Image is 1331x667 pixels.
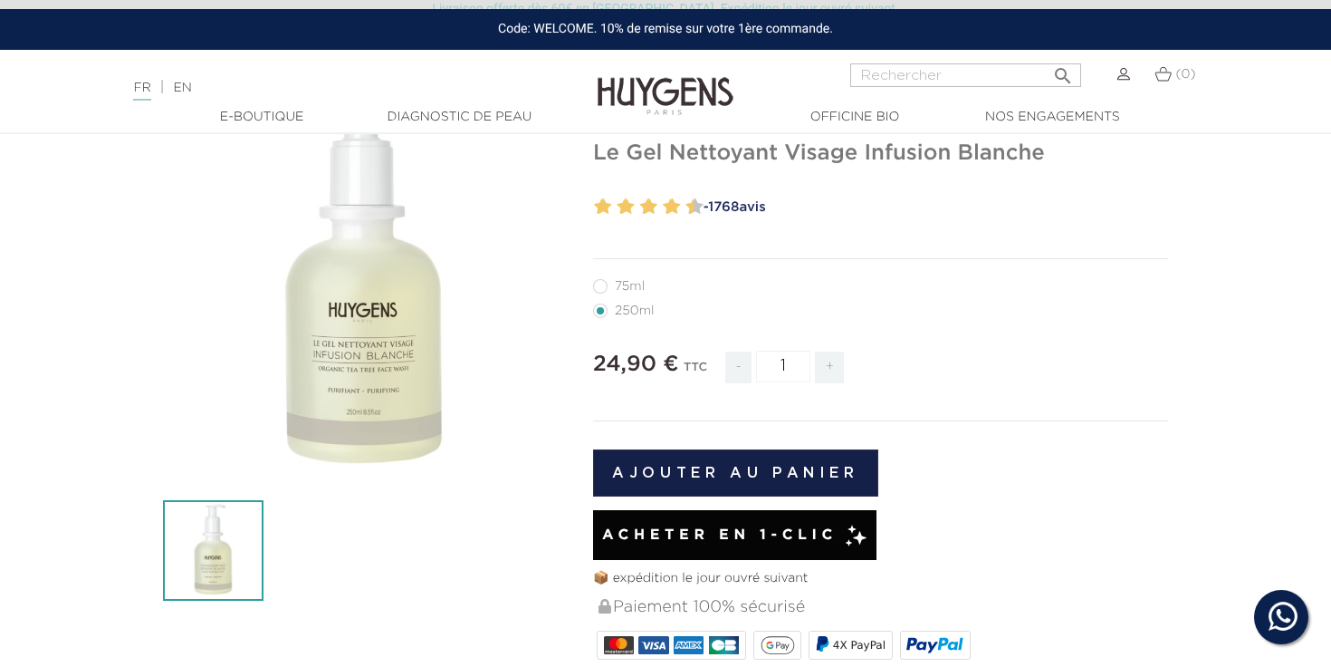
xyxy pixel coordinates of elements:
img: Le Gel Nettoyant Visage Infusion Blanche 250ml [163,500,263,601]
img: AMEX [674,636,704,654]
img: Paiement 100% sécurisé [598,599,611,614]
label: 3 [613,194,619,220]
label: 1 [590,194,597,220]
a: Diagnostic de peau [369,108,550,127]
a: -1768avis [697,194,1168,221]
p: 📦 expédition le jour ouvré suivant [593,569,1168,588]
label: 6 [644,194,657,220]
img: MASTERCARD [604,636,634,654]
span: 4X PayPal [833,639,886,652]
span: 24,90 € [593,353,679,375]
a: FR [133,82,150,101]
label: 250ml [593,304,675,318]
span: 1768 [708,200,739,214]
img: google_pay [761,636,795,654]
span: - [725,352,751,383]
input: Rechercher [850,63,1081,87]
a: Officine Bio [764,108,945,127]
label: 4 [621,194,635,220]
button: Ajouter au panier [593,449,878,497]
div: TTC [684,348,707,397]
span: (0) [1175,68,1195,81]
h1: Le Gel Nettoyant Visage Infusion Blanche [593,140,1168,167]
img: CB_NATIONALE [709,636,739,654]
a: EN [173,82,191,94]
button:  [1047,58,1079,82]
label: 75ml [593,279,666,294]
div: | [124,77,541,99]
label: 10 [690,194,704,220]
a: Nos engagements [962,108,1143,127]
img: VISA [638,636,668,654]
span: + [815,352,844,383]
label: 2 [598,194,612,220]
label: 5 [637,194,643,220]
div: Paiement 100% sécurisé [597,588,1168,627]
i:  [1052,60,1074,82]
label: 9 [682,194,688,220]
label: 8 [666,194,680,220]
input: Quantité [756,351,810,382]
label: 7 [659,194,665,220]
a: E-Boutique [171,108,352,127]
img: Huygens [598,48,733,118]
